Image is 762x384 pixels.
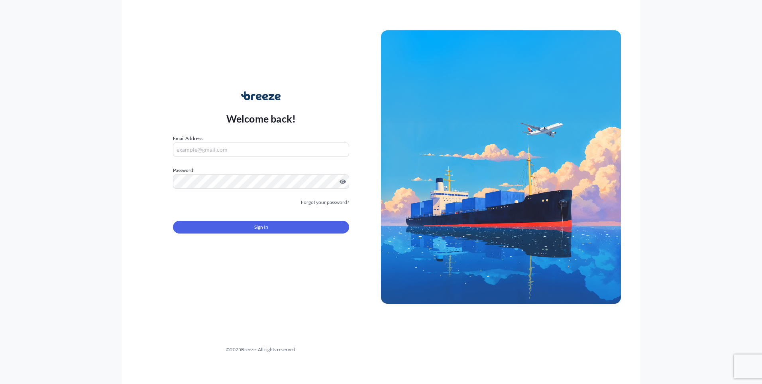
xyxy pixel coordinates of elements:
[141,346,381,354] div: © 2025 Breeze. All rights reserved.
[173,135,202,143] label: Email Address
[340,178,346,185] button: Show password
[173,166,349,174] label: Password
[254,223,268,231] span: Sign In
[381,30,621,303] img: Ship illustration
[173,143,349,157] input: example@gmail.com
[301,198,349,206] a: Forgot your password?
[226,112,296,125] p: Welcome back!
[173,221,349,234] button: Sign In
